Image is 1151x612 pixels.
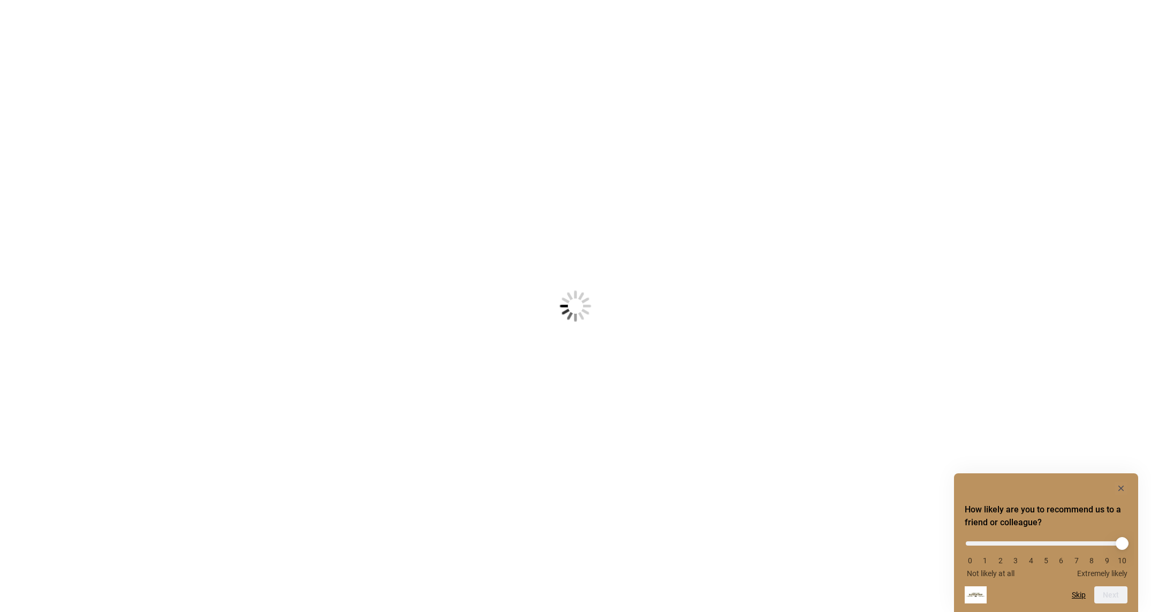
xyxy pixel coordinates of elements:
[995,556,1006,565] li: 2
[507,238,644,375] img: Loading
[1010,556,1021,565] li: 3
[1041,556,1051,565] li: 5
[1115,482,1127,495] button: Hide survey
[965,482,1127,603] div: How likely are you to recommend us to a friend or colleague? Select an option from 0 to 10, with ...
[1026,556,1036,565] li: 4
[1117,556,1127,565] li: 10
[967,569,1014,578] span: Not likely at all
[965,503,1127,529] h2: How likely are you to recommend us to a friend or colleague? Select an option from 0 to 10, with ...
[1072,591,1086,599] button: Skip
[1077,569,1127,578] span: Extremely likely
[1102,556,1112,565] li: 9
[980,556,990,565] li: 1
[965,533,1127,578] div: How likely are you to recommend us to a friend or colleague? Select an option from 0 to 10, with ...
[1056,556,1066,565] li: 6
[1094,586,1127,603] button: Next question
[965,556,975,565] li: 0
[1086,556,1097,565] li: 8
[1071,556,1082,565] li: 7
